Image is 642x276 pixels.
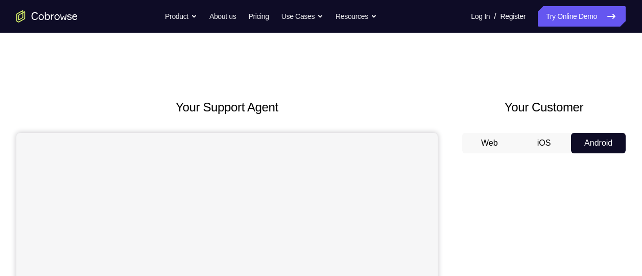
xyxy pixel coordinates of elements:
[501,6,526,27] a: Register
[462,133,517,153] button: Web
[571,133,626,153] button: Android
[336,6,377,27] button: Resources
[471,6,490,27] a: Log In
[165,6,197,27] button: Product
[209,6,236,27] a: About us
[248,6,269,27] a: Pricing
[281,6,323,27] button: Use Cases
[16,98,438,117] h2: Your Support Agent
[494,10,496,22] span: /
[538,6,626,27] a: Try Online Demo
[16,10,78,22] a: Go to the home page
[517,133,572,153] button: iOS
[462,98,626,117] h2: Your Customer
